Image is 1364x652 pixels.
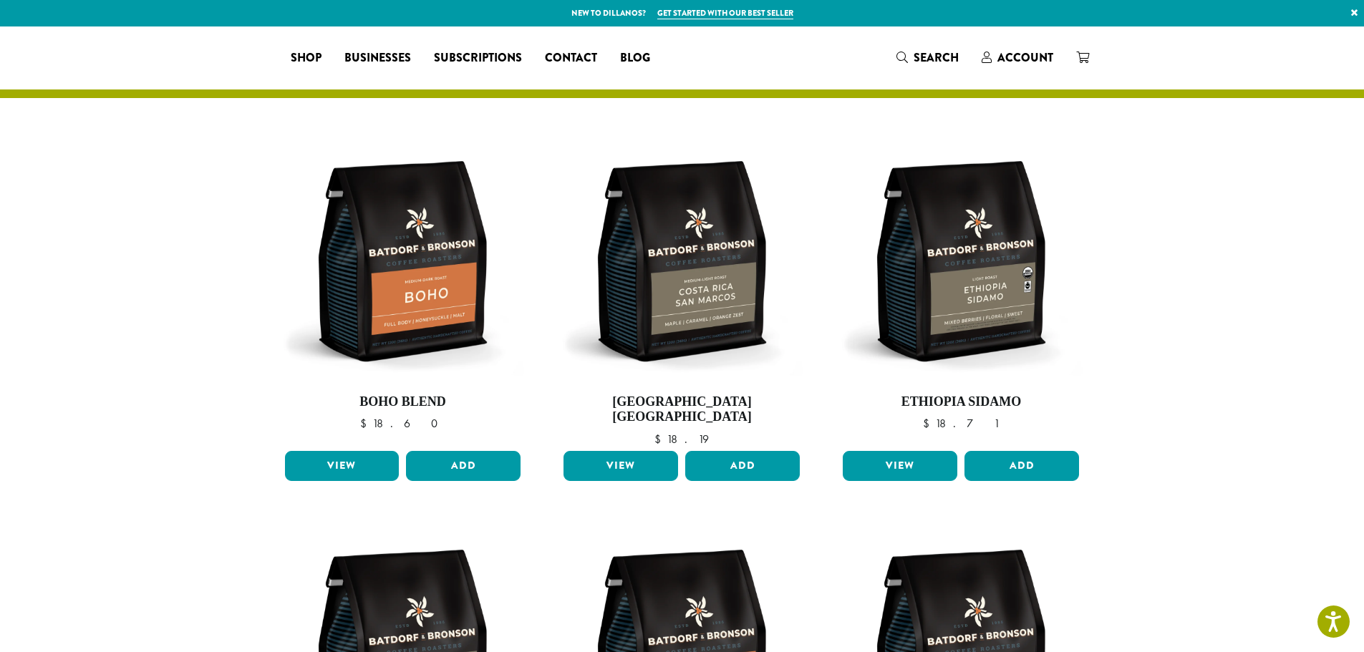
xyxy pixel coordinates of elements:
span: $ [360,416,372,431]
span: Businesses [344,49,411,67]
span: Shop [291,49,321,67]
h4: Boho Blend [281,394,525,410]
a: Get started with our best seller [657,7,793,19]
bdi: 18.19 [654,432,709,447]
span: Subscriptions [434,49,522,67]
a: View [285,451,400,481]
span: $ [654,432,667,447]
a: View [564,451,678,481]
button: Add [964,451,1079,481]
h4: Ethiopia Sidamo [839,394,1083,410]
span: Search [914,49,959,66]
img: BB-12oz-FTO-Ethiopia-Sidamo-Stock.webp [839,140,1083,383]
span: Account [997,49,1053,66]
a: Search [885,46,970,69]
bdi: 18.71 [923,416,1000,431]
h4: [GEOGRAPHIC_DATA] [GEOGRAPHIC_DATA] [560,394,803,425]
a: View [843,451,957,481]
span: $ [923,416,935,431]
bdi: 18.60 [360,416,445,431]
button: Add [685,451,800,481]
img: BB-12oz-Boho-Stock.webp [281,140,524,383]
a: Shop [279,47,333,69]
a: [GEOGRAPHIC_DATA] [GEOGRAPHIC_DATA] $18.19 [560,140,803,445]
span: Blog [620,49,650,67]
button: Add [406,451,521,481]
span: Contact [545,49,597,67]
a: Boho Blend $18.60 [281,140,525,445]
img: BB-12oz-Costa-Rica-San-Marcos-Stock.webp [560,140,803,383]
a: Ethiopia Sidamo $18.71 [839,140,1083,445]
